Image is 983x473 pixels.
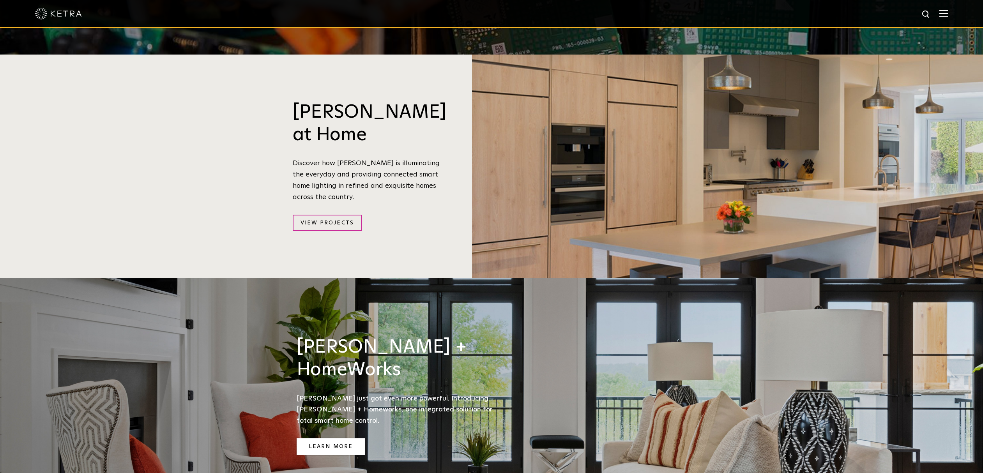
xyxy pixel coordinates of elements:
img: ketra-logo-2019-white [35,8,82,19]
a: Learn More [297,438,365,455]
h3: [PERSON_NAME] + HomeWorks [297,336,499,381]
span: Discover how [PERSON_NAME] is illuminating the everyday and providing connected smart home lighti... [293,160,440,200]
p: [PERSON_NAME] just got even more powerful. Introducing [PERSON_NAME] + Homeworks, one integrated ... [297,393,499,427]
img: search icon [921,10,931,19]
h3: [PERSON_NAME] at Home [293,101,443,146]
img: Hamburger%20Nav.svg [939,10,948,17]
a: View Projects [293,215,362,231]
